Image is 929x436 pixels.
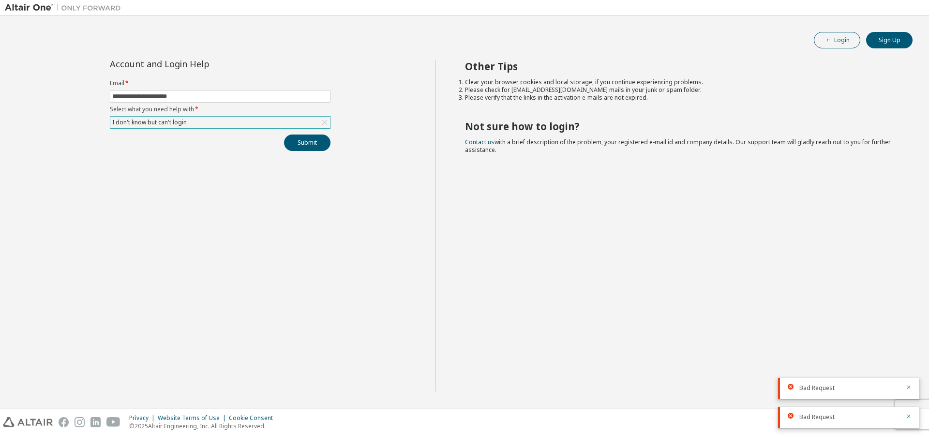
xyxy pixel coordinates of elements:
div: Privacy [129,414,158,422]
img: facebook.svg [59,417,69,427]
li: Clear your browser cookies and local storage, if you continue experiencing problems. [465,78,896,86]
label: Select what you need help with [110,105,330,113]
img: altair_logo.svg [3,417,53,427]
button: Login [814,32,860,48]
div: Account and Login Help [110,60,286,68]
span: with a brief description of the problem, your registered e-mail id and company details. Our suppo... [465,138,891,154]
img: Altair One [5,3,126,13]
span: Bad Request [799,384,835,392]
img: youtube.svg [106,417,120,427]
h2: Other Tips [465,60,896,73]
div: I don't know but can't login [110,117,330,128]
img: linkedin.svg [90,417,101,427]
button: Submit [284,135,330,151]
div: I don't know but can't login [111,117,188,128]
button: Sign Up [866,32,913,48]
li: Please check for [EMAIL_ADDRESS][DOMAIN_NAME] mails in your junk or spam folder. [465,86,896,94]
span: Bad Request [799,413,835,421]
li: Please verify that the links in the activation e-mails are not expired. [465,94,896,102]
p: © 2025 Altair Engineering, Inc. All Rights Reserved. [129,422,279,430]
div: Cookie Consent [229,414,279,422]
label: Email [110,79,330,87]
div: Website Terms of Use [158,414,229,422]
h2: Not sure how to login? [465,120,896,133]
img: instagram.svg [75,417,85,427]
a: Contact us [465,138,494,146]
